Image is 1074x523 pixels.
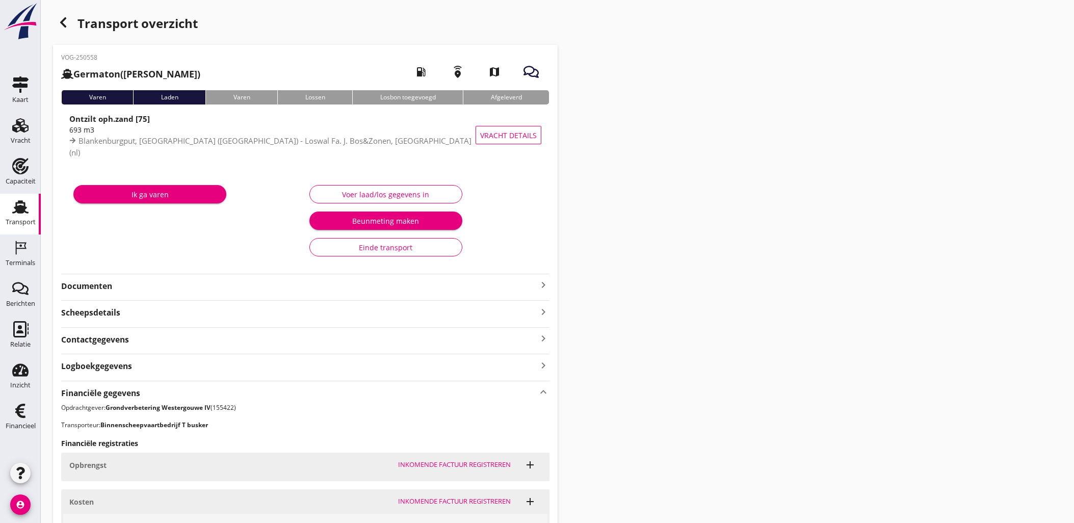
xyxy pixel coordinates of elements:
[480,58,509,86] i: map
[61,421,549,430] p: Transporteur:
[12,96,29,103] div: Kaart
[318,216,454,226] div: Beunmeting maken
[53,12,558,37] div: Transport overzicht
[537,385,549,399] i: keyboard_arrow_up
[537,279,549,291] i: keyboard_arrow_right
[394,494,515,509] button: Inkomende factuur registreren
[524,459,536,471] i: add
[61,403,549,412] p: Opdrachtgever: (155422)
[73,185,226,203] button: Ik ga varen
[10,382,31,388] div: Inzicht
[537,332,549,346] i: keyboard_arrow_right
[277,90,352,104] div: Lossen
[398,460,511,470] div: Inkomende factuur registreren
[69,114,150,124] strong: Ontzilt oph.zand [75]
[6,423,36,429] div: Financieel
[6,300,35,307] div: Berichten
[6,259,35,266] div: Terminals
[398,496,511,507] div: Inkomende factuur registreren
[11,137,31,144] div: Vracht
[106,403,211,412] strong: Grondverbetering Westergouwe IV
[69,136,471,158] span: Blankenburgput, [GEOGRAPHIC_DATA] ([GEOGRAPHIC_DATA]) - Loswal Fa. J. Bos&Zonen, [GEOGRAPHIC_DATA...
[69,460,107,470] strong: Opbrengst
[61,438,549,449] h3: Financiële registraties
[318,242,454,253] div: Einde transport
[73,68,120,80] strong: Germaton
[318,189,454,200] div: Voer laad/los gegevens in
[524,495,536,508] i: add
[537,305,549,319] i: keyboard_arrow_right
[352,90,463,104] div: Losbon toegevoegd
[309,238,462,256] button: Einde transport
[82,189,218,200] div: Ik ga varen
[69,124,477,135] div: 693 m3
[61,360,132,372] strong: Logboekgegevens
[10,494,31,515] i: account_circle
[463,90,549,104] div: Afgeleverd
[2,3,39,40] img: logo-small.a267ee39.svg
[61,387,140,399] strong: Financiële gegevens
[61,280,537,292] strong: Documenten
[476,126,541,144] button: Vracht details
[69,497,94,507] strong: Kosten
[309,212,462,230] button: Beunmeting maken
[133,90,205,104] div: Laden
[61,53,200,62] p: VOG-250558
[394,458,515,472] button: Inkomende factuur registreren
[480,130,537,141] span: Vracht details
[309,185,462,203] button: Voer laad/los gegevens in
[443,58,472,86] i: emergency_share
[6,219,36,225] div: Transport
[61,334,129,346] strong: Contactgegevens
[100,421,208,429] strong: Binnenscheepvaartbedrijf T busker
[407,58,435,86] i: local_gas_station
[537,358,549,372] i: keyboard_arrow_right
[61,90,133,104] div: Varen
[10,341,31,348] div: Relatie
[61,67,200,81] h2: ([PERSON_NAME])
[61,307,120,319] strong: Scheepsdetails
[61,113,549,158] a: Ontzilt oph.zand [75]693 m3Blankenburgput, [GEOGRAPHIC_DATA] ([GEOGRAPHIC_DATA]) - Loswal Fa. J. ...
[6,178,36,185] div: Capaciteit
[205,90,277,104] div: Varen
